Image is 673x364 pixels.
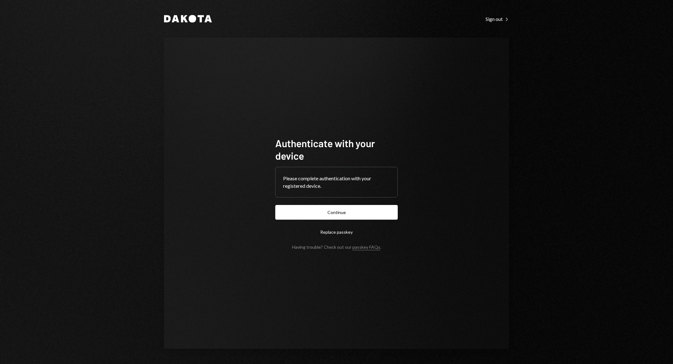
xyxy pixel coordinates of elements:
[486,16,509,22] div: Sign out
[292,244,381,250] div: Having trouble? Check out our .
[275,205,398,220] button: Continue
[352,244,380,250] a: passkey FAQs
[275,225,398,239] button: Replace passkey
[275,137,398,162] h1: Authenticate with your device
[283,175,390,190] div: Please complete authentication with your registered device.
[486,15,509,22] a: Sign out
